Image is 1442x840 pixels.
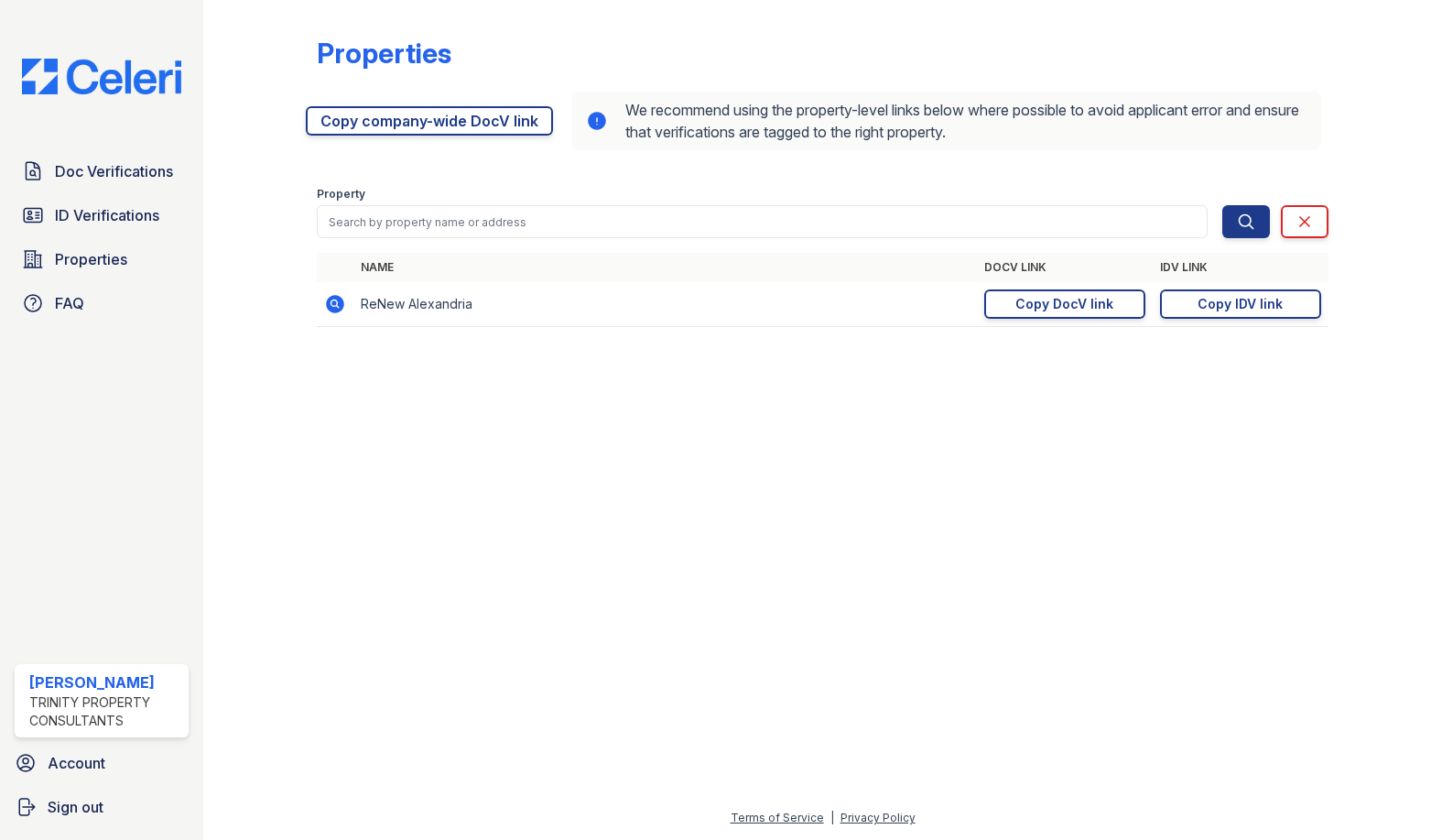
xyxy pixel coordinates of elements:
a: Terms of Service [731,811,824,824]
td: ReNew Alexandria [353,282,977,327]
a: Account [7,745,196,781]
img: CE_Logo_Blue-a8612792a0a2168367f1c8372b55b34899dd931a85d93a1a3d3e32e68fde9ad4.png [7,59,196,94]
a: ID Verifications [15,197,189,234]
span: Sign out [48,796,103,818]
div: Properties [317,37,451,70]
div: | [830,811,834,824]
div: [PERSON_NAME] [29,671,181,693]
input: Search by property name or address [317,205,1208,238]
a: Copy DocV link [984,289,1145,319]
th: DocV Link [977,253,1153,282]
a: Properties [15,241,189,278]
label: Property [317,187,365,202]
span: ID Verifications [55,204,159,226]
a: Copy company-wide DocV link [306,106,553,136]
span: Properties [55,248,127,270]
div: We recommend using the property-level links below where possible to avoid applicant error and ens... [571,92,1321,150]
a: Copy IDV link [1160,289,1321,319]
div: Copy DocV link [1015,295,1113,313]
span: Doc Verifications [55,160,173,182]
span: Account [48,752,105,774]
div: Trinity Property Consultants [29,693,181,730]
a: Doc Verifications [15,153,189,190]
span: FAQ [55,292,84,314]
a: Sign out [7,789,196,825]
th: IDV Link [1153,253,1328,282]
div: Copy IDV link [1198,295,1283,313]
a: FAQ [15,285,189,322]
th: Name [353,253,977,282]
a: Privacy Policy [840,811,916,824]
